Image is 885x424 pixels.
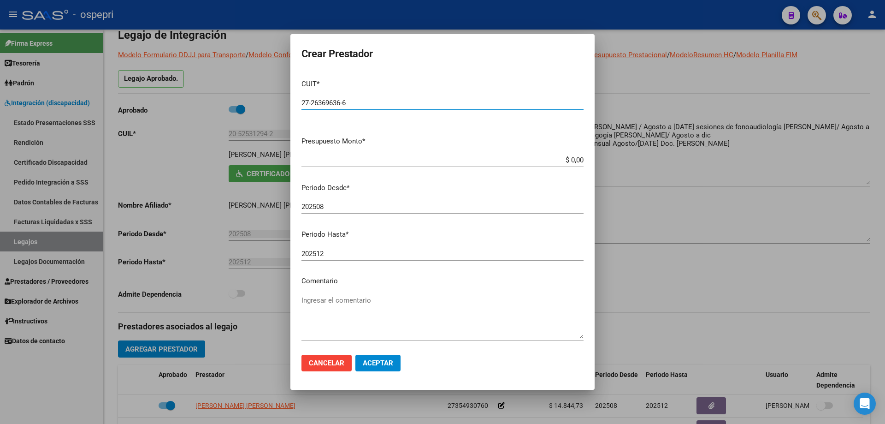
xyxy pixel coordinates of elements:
p: Periodo Desde [301,183,584,193]
span: Aceptar [363,359,393,367]
p: Comentario [301,276,584,287]
h2: Crear Prestador [301,45,584,63]
div: Open Intercom Messenger [854,393,876,415]
p: CUIT [301,79,584,90]
button: Cancelar [301,355,352,371]
span: Cancelar [309,359,344,367]
p: Periodo Hasta [301,229,584,240]
p: Presupuesto Monto [301,136,584,147]
button: Aceptar [355,355,401,371]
